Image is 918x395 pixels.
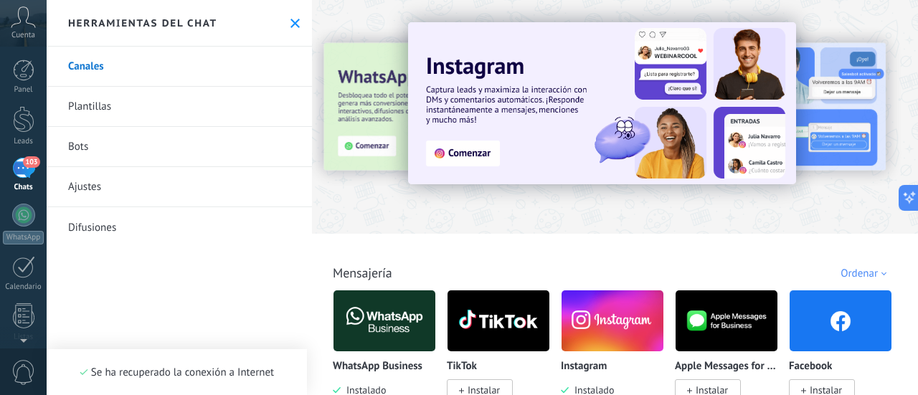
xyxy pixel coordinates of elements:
p: Apple Messages for Business [675,361,778,373]
h2: Herramientas del chat [68,16,217,29]
span: Cuenta [11,31,35,40]
div: Ordenar [841,267,891,280]
a: Ajustes [47,167,312,207]
p: TikTok [447,361,477,373]
div: Se ha recuperado la conexión a Internet [80,366,274,379]
div: Calendario [3,282,44,292]
div: Panel [3,85,44,95]
div: WhatsApp [3,231,44,244]
img: instagram.png [562,286,663,356]
a: Bots [47,127,312,167]
span: 103 [23,156,39,168]
a: Difusiones [47,207,312,247]
a: Canales [47,47,312,87]
img: logo_main.png [448,286,549,356]
img: logo_main.png [676,286,777,356]
div: Chats [3,183,44,192]
div: Leads [3,137,44,146]
p: Instagram [561,361,607,373]
p: Facebook [789,361,832,373]
a: Plantillas [47,87,312,127]
img: facebook.png [790,286,891,356]
img: Slide 1 [408,22,796,184]
img: logo_main.png [333,286,435,356]
p: WhatsApp Business [333,361,422,373]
